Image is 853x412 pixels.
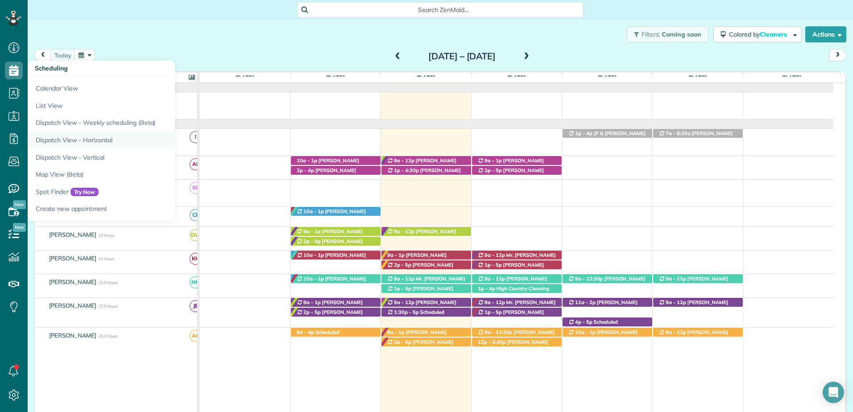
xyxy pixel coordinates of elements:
span: JP & [PERSON_NAME] ([PHONE_NUMBER]) [568,130,646,143]
span: 9a - 4p [296,329,315,335]
div: [STREET_ADDRESS][US_STATE] [472,284,562,293]
div: [STREET_ADDRESS] [381,274,471,284]
span: [PERSON_NAME] ([PHONE_NUMBER]) [477,309,544,321]
span: New [13,223,26,232]
span: 2p - 5p [484,167,502,173]
span: [PERSON_NAME] [47,302,99,309]
span: [DATE] [505,74,528,81]
div: [STREET_ADDRESS] [381,251,471,260]
span: 9a - 1p [484,157,502,164]
span: [PERSON_NAME] ([PHONE_NUMBER]) [387,299,456,312]
button: today [50,49,75,61]
span: 9a - 12:30p [575,276,604,282]
h2: [DATE] – [DATE] [406,51,518,61]
span: [PERSON_NAME] ([PHONE_NUMBER]) [477,157,544,170]
span: New [13,200,26,209]
span: [PERSON_NAME] ([PHONE_NUMBER]) [387,339,453,351]
span: JB [190,300,202,312]
div: [STREET_ADDRESS] [472,251,562,260]
span: 9a - 11:30a [484,329,513,335]
span: Colored by [729,30,790,38]
span: 10a - 1p [303,252,324,258]
div: 120 Globe Ct - Blowing Rock, [GEOGRAPHIC_DATA], ? [472,260,562,270]
span: 1p - 5p [484,262,502,268]
span: 2p - 5p [393,339,412,345]
div: [STREET_ADDRESS][PERSON_NAME] [381,156,471,165]
span: [PERSON_NAME] [47,231,99,238]
span: [PERSON_NAME] ([PHONE_NUMBER]) [658,130,733,143]
span: 9a - 12p [393,157,415,164]
span: 10a - 1p [575,329,596,335]
span: NM [190,276,202,288]
span: 9a - 12p [484,252,505,258]
div: Open Intercom Messenger [823,382,844,403]
span: Cleaners [760,30,788,38]
div: [STREET_ADDRESS] [291,298,381,307]
span: [PERSON_NAME] [47,278,99,285]
span: [PERSON_NAME] ([PHONE_NUMBER]) [387,228,456,241]
a: Dispatch View - Horizontal [28,132,251,149]
span: [PERSON_NAME] ([PHONE_NUMBER]) [296,309,363,321]
span: Mr. [PERSON_NAME] ([PHONE_NUMBER]) [477,252,556,264]
span: [PERSON_NAME] ([PHONE_NUMBER]) [296,238,363,251]
span: [PERSON_NAME] [47,255,99,262]
span: 11a - 2p [575,299,596,305]
span: Coming soon [662,30,702,38]
span: 9a - 12p [393,228,415,235]
span: 1p - 4p [477,285,496,292]
a: Create new appointment [28,200,251,221]
div: [STREET_ADDRESS] [653,328,743,337]
span: Mr. [PERSON_NAME] ([PHONE_NUMBER]) [477,299,556,312]
span: 9a - 1p [387,329,405,335]
span: [DATE] [687,74,709,81]
span: [DATE] [324,74,347,81]
span: High Country Cleaning Service [477,285,549,298]
div: [STREET_ADDRESS] [472,328,562,337]
span: 10 Hours [98,233,114,238]
a: Dispatch View - Vertical [28,149,251,166]
span: [PERSON_NAME] ([PHONE_NUMBER]) [658,276,728,288]
div: [STREET_ADDRESS] [472,156,562,165]
span: 2p - 5p [303,238,321,244]
div: [STREET_ADDRESS] [563,328,652,337]
div: [STREET_ADDRESS][PERSON_NAME] [381,298,471,307]
span: [PERSON_NAME] ([PHONE_NUMBER]) [477,167,544,180]
div: [STREET_ADDRESS] [563,298,652,307]
span: [PERSON_NAME] ([PHONE_NUMBER]) [387,262,453,274]
span: [PERSON_NAME] [402,252,447,258]
span: [PERSON_NAME] ([PHONE_NUMBER]) [477,339,548,351]
span: [PERSON_NAME] ([PHONE_NUMBER]) [296,276,366,288]
span: [PERSON_NAME] ([PHONE_NUMBER]) [387,157,456,170]
span: Try Now [70,188,99,197]
span: [DATE] [596,74,619,81]
span: 1p - 5p [484,309,502,315]
span: KH [190,253,202,265]
div: [STREET_ADDRESS] [291,156,381,165]
span: 9a - 12p [665,299,687,305]
div: [STREET_ADDRESS] [381,328,471,337]
span: 27.5 Hours [98,304,117,309]
span: [PERSON_NAME] [47,332,99,339]
div: [STREET_ADDRESS][PERSON_NAME] [563,274,652,284]
span: 9a - 1p [303,228,321,235]
span: 4p - 5p [575,319,593,325]
span: 9a - 1p [303,299,321,305]
span: 1p - 4:30p [393,167,419,173]
span: 2p - 5p [303,309,321,315]
button: next [829,49,846,61]
span: AF [190,158,202,170]
span: [PERSON_NAME] ([PHONE_NUMBER]) [477,262,544,274]
div: 120 Globe Ct - Blowing Rock, [GEOGRAPHIC_DATA], ? [472,308,562,317]
a: Spot FinderTry Now [28,183,251,201]
div: [STREET_ADDRESS] [472,166,562,175]
span: 9a - 12p [484,299,505,305]
div: [STREET_ADDRESS] [291,207,381,216]
span: [PERSON_NAME] ([PHONE_NUMBER]) [568,329,638,342]
span: 9a - 1p [387,252,405,258]
span: [DATE] [415,74,438,81]
span: 10a - 1p [303,276,324,282]
span: [PERSON_NAME] ([PHONE_NUMBER]) [296,208,366,221]
div: [STREET_ADDRESS] [653,129,743,138]
span: 2p - 4p [296,167,315,173]
div: [STREET_ADDRESS][PERSON_NAME] [381,260,471,270]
